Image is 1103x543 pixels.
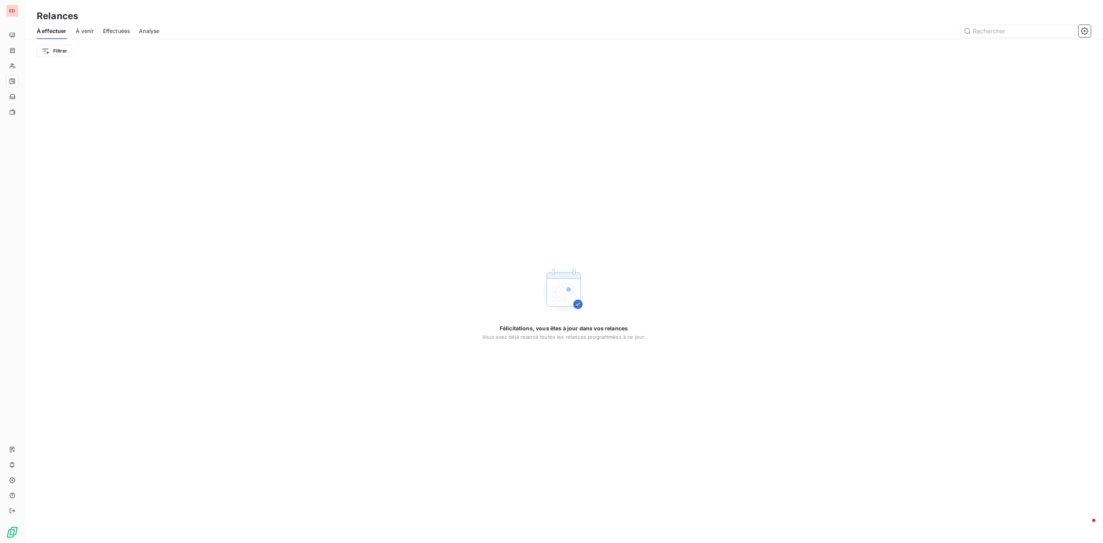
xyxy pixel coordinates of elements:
[37,45,72,57] button: Filtrer
[76,27,94,35] span: À venir
[1077,517,1095,535] iframe: Intercom live chat
[6,526,18,538] img: Logo LeanPay
[6,5,18,17] div: ED
[482,334,646,340] span: Vous avez déjà relancé toutes les relances programmées à ce jour.
[961,25,1075,37] input: Rechercher
[139,27,159,35] span: Analyse
[500,325,628,332] span: Félicitations, vous êtes à jour dans vos relances
[37,9,78,23] h3: Relances
[37,27,67,35] span: À effectuer
[539,266,588,315] img: Empty state
[103,27,130,35] span: Effectuées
